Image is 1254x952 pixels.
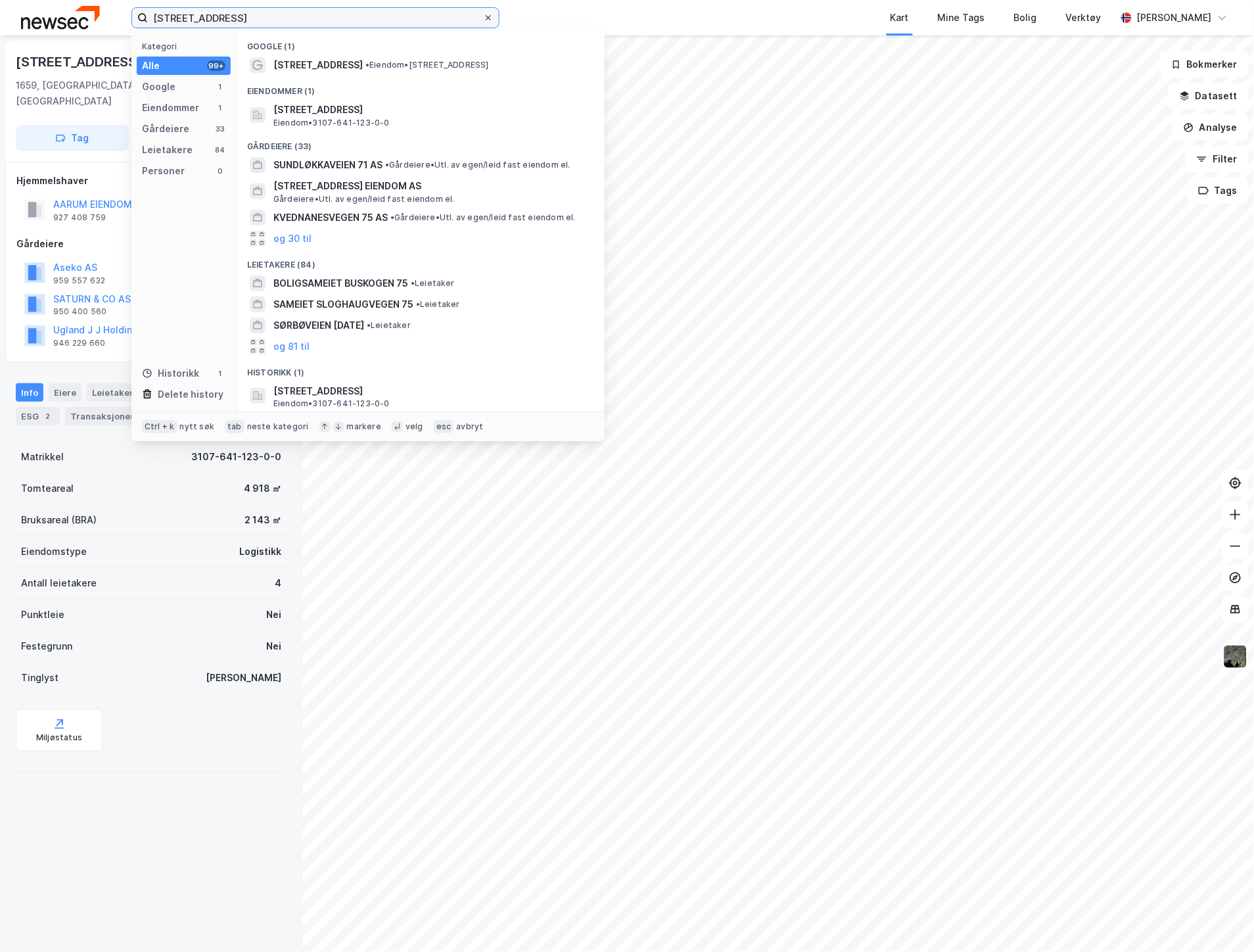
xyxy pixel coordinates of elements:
[273,297,413,312] span: SAMEIET SLOGHAUGVEGEN 75
[1160,51,1249,78] button: Bokmerker
[53,212,106,223] div: 927 408 759
[16,236,286,252] div: Gårdeiere
[16,173,286,189] div: Hjemmelshaver
[266,638,281,654] div: Nei
[16,407,60,425] div: ESG
[367,320,371,330] span: •
[21,544,87,559] div: Eiendomstype
[1137,10,1212,26] div: [PERSON_NAME]
[273,383,589,399] span: [STREET_ADDRESS]
[49,383,81,402] div: Eiere
[416,299,420,309] span: •
[390,212,394,222] span: •
[273,318,364,333] span: SØRBØVEIEN [DATE]
[21,607,64,623] div: Punktleie
[1223,644,1248,669] img: 9k=
[266,607,281,623] div: Nei
[21,575,97,591] div: Antall leietakere
[53,306,106,317] div: 950 400 560
[244,481,281,496] div: 4 918 ㎡
[273,57,363,73] span: [STREET_ADDRESS]
[273,178,589,194] span: [STREET_ADDRESS] EIENDOM AS
[142,420,177,433] div: Ctrl + k
[21,481,74,496] div: Tomteareal
[275,575,281,591] div: 4
[142,142,193,158] div: Leietakere
[21,670,58,686] div: Tinglyst
[273,231,312,247] button: og 30 til
[237,357,605,381] div: Historikk (1)
[215,166,225,176] div: 0
[142,41,231,51] div: Kategori
[347,421,381,432] div: markere
[215,145,225,155] div: 84
[87,383,160,402] div: Leietakere
[273,157,383,173] span: SUNDLØKKAVEIEN 71 AS
[938,10,985,26] div: Mine Tags
[41,410,55,423] div: 2
[367,320,411,331] span: Leietaker
[456,421,483,432] div: avbryt
[16,125,129,151] button: Tag
[237,76,605,99] div: Eiendommer (1)
[365,60,369,70] span: •
[273,102,589,118] span: [STREET_ADDRESS]
[36,733,82,744] div: Miljøstatus
[21,512,97,528] div: Bruksareal (BRA)
[16,78,182,109] div: 1659, [GEOGRAPHIC_DATA], [GEOGRAPHIC_DATA]
[142,366,199,381] div: Historikk
[142,121,189,137] div: Gårdeiere
[273,118,390,128] span: Eiendom • 3107-641-123-0-0
[1066,10,1102,26] div: Verktøy
[891,10,909,26] div: Kart
[1014,10,1037,26] div: Bolig
[142,100,199,116] div: Eiendommer
[215,368,225,379] div: 1
[273,398,390,409] span: Eiendom • 3107-641-123-0-0
[207,60,225,71] div: 99+
[237,249,605,273] div: Leietakere (84)
[385,160,389,170] span: •
[142,163,185,179] div: Personer
[1188,178,1249,204] button: Tags
[411,278,455,289] span: Leietaker
[237,131,605,155] div: Gårdeiere (33)
[206,670,281,686] div: [PERSON_NAME]
[385,160,570,170] span: Gårdeiere • Utl. av egen/leid fast eiendom el.
[273,339,310,354] button: og 81 til
[191,449,281,465] div: 3107-641-123-0-0
[53,275,105,286] div: 959 557 632
[148,8,483,28] input: Søk på adresse, matrikkel, gårdeiere, leietakere eller personer
[1169,83,1249,109] button: Datasett
[225,420,244,433] div: tab
[53,338,105,348] div: 946 229 660
[142,79,175,95] div: Google
[1186,146,1249,172] button: Filter
[273,210,388,226] span: KVEDNANESVEGEN 75 AS
[16,51,145,72] div: [STREET_ADDRESS]
[215,124,225,134] div: 33
[142,58,160,74] div: Alle
[1188,889,1254,952] div: Kontrollprogram for chat
[1173,114,1249,141] button: Analyse
[215,82,225,92] div: 1
[244,512,281,528] div: 2 143 ㎡
[16,383,43,402] div: Info
[237,31,605,55] div: Google (1)
[416,299,460,310] span: Leietaker
[215,103,225,113] div: 1
[406,421,423,432] div: velg
[180,421,215,432] div: nytt søk
[239,544,281,559] div: Logistikk
[247,421,309,432] div: neste kategori
[273,194,455,204] span: Gårdeiere • Utl. av egen/leid fast eiendom el.
[365,60,489,70] span: Eiendom • [STREET_ADDRESS]
[434,420,454,433] div: esc
[158,387,223,402] div: Delete history
[411,278,415,288] span: •
[21,6,100,29] img: newsec-logo.f6e21ccffca1b3a03d2d.png
[1188,889,1254,952] iframe: Chat Widget
[390,212,576,223] span: Gårdeiere • Utl. av egen/leid fast eiendom el.
[65,407,155,425] div: Transaksjoner
[21,449,64,465] div: Matrikkel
